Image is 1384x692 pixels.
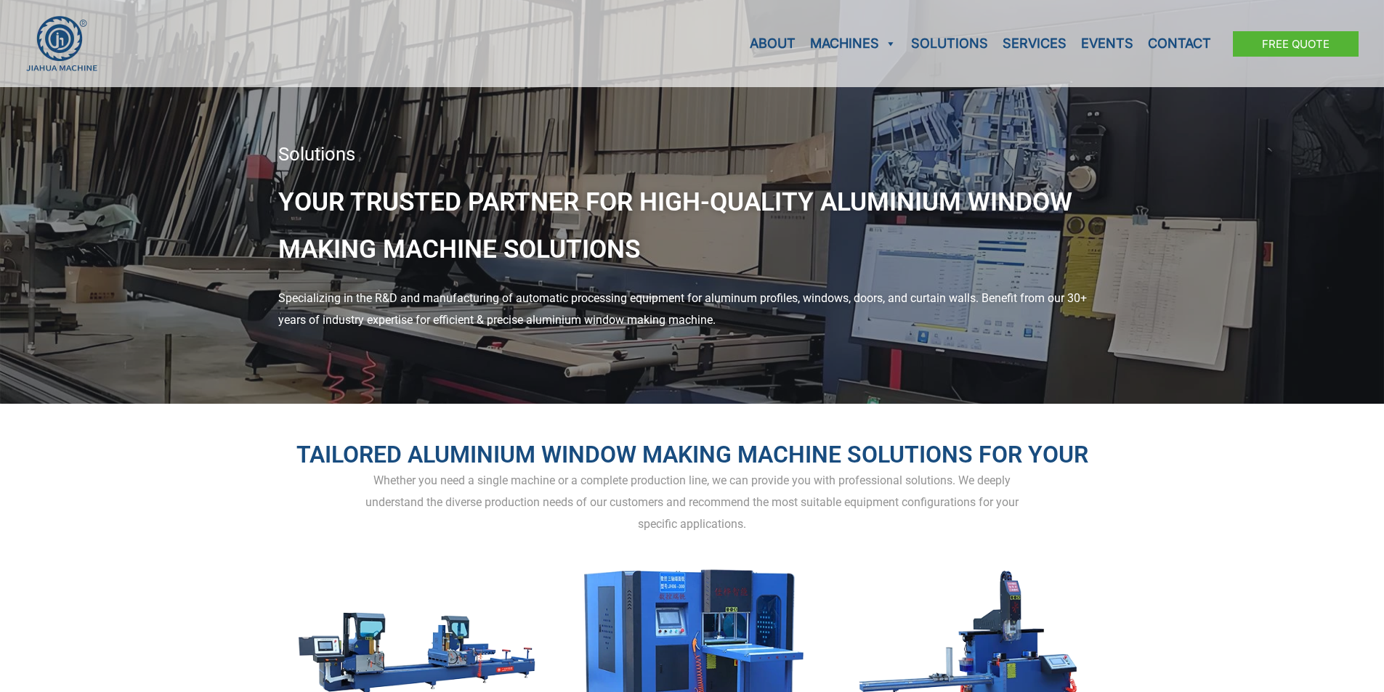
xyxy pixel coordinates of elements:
div: Solutions [278,145,1106,164]
a: Free Quote [1233,31,1359,57]
img: JH Aluminium Window & Door Processing Machines [25,15,98,72]
h1: Your Trusted Partner for High-Quality Aluminium Window Making Machine Solutions [278,179,1106,274]
h2: Tailored Aluminium Window Making Machine Solutions for Your [278,440,1106,471]
div: Whether you need a single machine or a complete production line, we can provide you with professi... [278,470,1106,534]
div: Specializing in the R&D and manufacturing of automatic processing equipment for aluminum profiles... [278,288,1106,330]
